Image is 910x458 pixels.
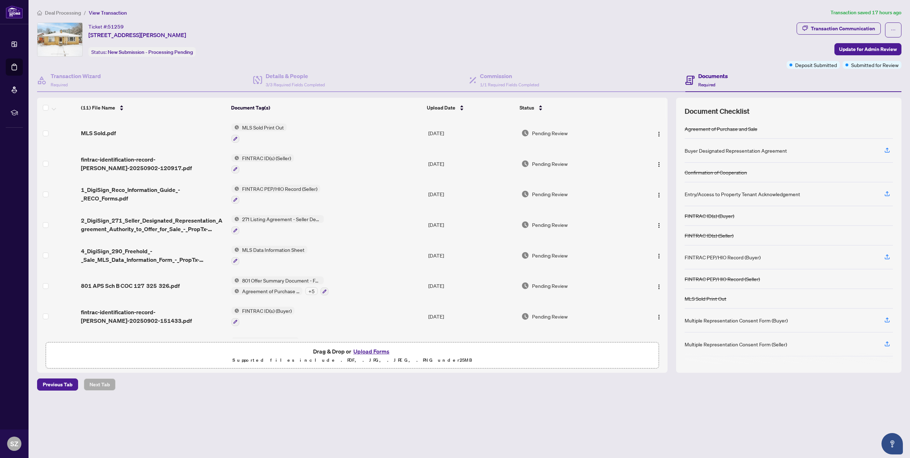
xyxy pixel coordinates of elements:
span: Required [51,82,68,87]
button: Logo [653,219,665,230]
button: Upload Forms [351,347,392,356]
img: Logo [656,162,662,167]
article: Transaction saved 17 hours ago [830,9,901,17]
span: FINTRAC ID(s) (Seller) [239,154,294,162]
p: Supported files include .PDF, .JPG, .JPEG, .PNG under 25 MB [50,356,654,365]
button: Status IconReceipt of Funds Record [231,337,299,357]
img: Logo [656,192,662,198]
button: Transaction Communication [797,22,881,35]
h4: Commission [480,72,539,80]
span: Agreement of Purchase and Sale [239,287,302,295]
button: Status IconFINTRAC ID(s) (Buyer) [231,307,295,326]
img: Status Icon [231,337,239,345]
div: FINTRAC ID(s) (Seller) [685,231,733,239]
span: 4_DigiSign_290_Freehold_-_Sale_MLS_Data_Information_Form_-_PropTx-[PERSON_NAME].pdf [81,247,226,264]
span: ellipsis [891,27,896,32]
span: Required [698,82,715,87]
img: Logo [656,223,662,228]
span: Pending Review [532,190,568,198]
div: Ticket #: [88,22,124,31]
span: Document Checklist [685,106,750,116]
span: MLS Sold Print Out [239,123,287,131]
img: logo [6,5,23,19]
div: FINTRAC PEP/HIO Record (Seller) [685,275,760,283]
span: Receipt of Funds Record [239,337,299,345]
button: Update for Admin Review [834,43,901,55]
button: Logo [653,188,665,200]
span: 271 Listing Agreement - Seller Designated Representation Agreement Authority to Offer for Sale [239,215,324,223]
img: Status Icon [231,154,239,162]
div: + 5 [305,287,318,295]
td: [DATE] [425,148,518,179]
span: Deal Processing [45,10,81,16]
span: FINTRAC ID(s) (Buyer) [239,307,295,315]
img: Document Status [521,251,529,259]
button: Logo [653,250,665,261]
button: Logo [653,158,665,169]
span: Pending Review [532,160,568,168]
span: Pending Review [532,312,568,320]
button: Status IconFINTRAC PEP/HIO Record (Seller) [231,185,320,204]
span: fintrac-identification-record-[PERSON_NAME]-20250902-120917.pdf [81,155,226,172]
button: Logo [653,280,665,291]
td: [DATE] [425,209,518,240]
button: Logo [653,127,665,139]
span: 51259 [108,24,124,30]
div: Multiple Representation Consent Form (Buyer) [685,316,788,324]
th: Upload Date [424,98,517,118]
div: Entry/Access to Property Tenant Acknowledgement [685,190,800,198]
span: Upload Date [427,104,455,112]
img: Status Icon [231,246,239,254]
img: Document Status [521,160,529,168]
span: Submitted for Review [851,61,899,69]
span: fintrac-identification-record-[PERSON_NAME]-20250902-151433.pdf [81,308,226,325]
span: 801 Offer Summary Document - For use with Agreement of Purchase and Sale [239,276,324,284]
td: [DATE] [425,179,518,210]
span: MLS Sold.pdf [81,129,116,137]
img: Logo [656,131,662,137]
td: [DATE] [425,118,518,148]
h4: Documents [698,72,728,80]
img: Status Icon [231,215,239,223]
img: Logo [656,253,662,259]
button: Previous Tab [37,378,78,391]
div: FINTRAC PEP/HIO Record (Buyer) [685,253,761,261]
img: Logo [656,284,662,290]
th: (11) File Name [78,98,228,118]
button: Status Icon271 Listing Agreement - Seller Designated Representation Agreement Authority to Offer ... [231,215,324,234]
span: MLS Data Information Sheet [239,246,307,254]
div: FINTRAC ID(s) (Buyer) [685,212,734,220]
button: Status IconMLS Data Information Sheet [231,246,307,265]
h4: Details & People [266,72,325,80]
span: Pending Review [532,282,568,290]
span: 3/3 Required Fields Completed [266,82,325,87]
span: Pending Review [532,221,568,229]
img: Document Status [521,221,529,229]
div: Multiple Representation Consent Form (Seller) [685,340,787,348]
img: Document Status [521,312,529,320]
th: Document Tag(s) [228,98,424,118]
span: 1/1 Required Fields Completed [480,82,539,87]
div: Status: [88,47,196,57]
img: Document Status [521,190,529,198]
span: Drag & Drop orUpload FormsSupported files include .PDF, .JPG, .JPEG, .PNG under25MB [46,342,659,369]
td: [DATE] [425,271,518,301]
span: home [37,10,42,15]
span: FINTRAC PEP/HIO Record (Seller) [239,185,320,193]
span: New Submission - Processing Pending [108,49,193,55]
img: Document Status [521,129,529,137]
img: Status Icon [231,123,239,131]
span: (11) File Name [81,104,115,112]
span: 1_DigiSign_Reco_Information_Guide_-_RECO_Forms.pdf [81,185,226,203]
button: Status IconMLS Sold Print Out [231,123,287,143]
li: / [84,9,86,17]
span: [STREET_ADDRESS][PERSON_NAME] [88,31,186,39]
img: Status Icon [231,287,239,295]
div: Buyer Designated Representation Agreement [685,147,787,154]
th: Status [517,98,633,118]
div: Agreement of Purchase and Sale [685,125,757,133]
span: Drag & Drop or [313,347,392,356]
span: Pending Review [532,251,568,259]
span: Previous Tab [43,379,72,390]
td: [DATE] [425,332,518,362]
